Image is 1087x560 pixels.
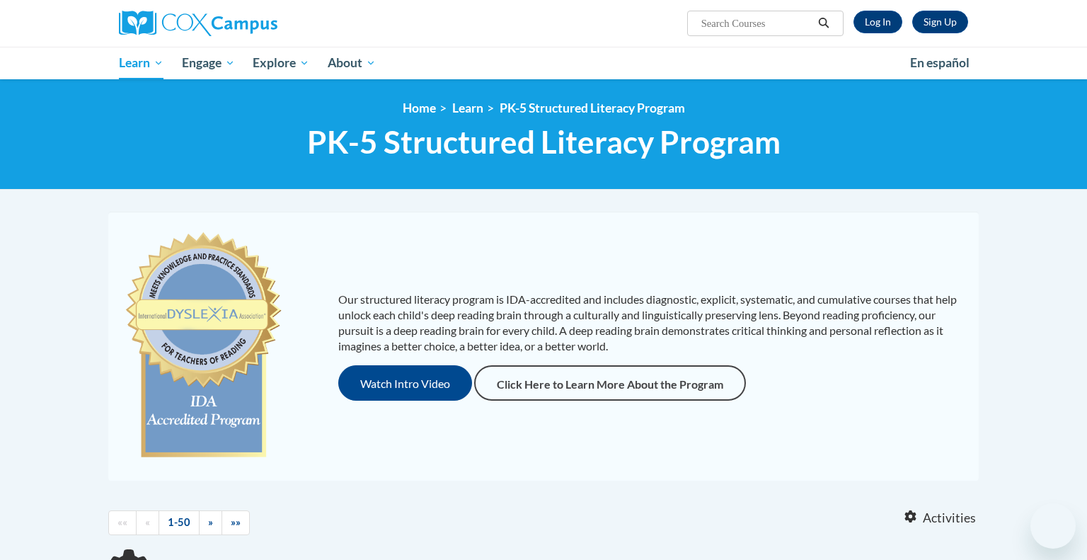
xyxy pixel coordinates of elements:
[208,516,213,528] span: »
[923,510,976,526] span: Activities
[338,292,965,354] p: Our structured literacy program is IDA-accredited and includes diagnostic, explicit, systematic, ...
[910,55,970,70] span: En español
[328,55,376,72] span: About
[119,11,388,36] a: Cox Campus
[231,516,241,528] span: »»
[117,516,127,528] span: ««
[122,226,284,467] img: c477cda6-e343-453b-bfce-d6f9e9818e1c.png
[145,516,150,528] span: «
[307,123,781,161] span: PK-5 Structured Literacy Program
[853,11,902,33] a: Log In
[474,365,746,401] a: Click Here to Learn More About the Program
[318,47,385,79] a: About
[108,510,137,535] a: Begining
[813,15,834,32] button: Search
[500,101,685,115] a: PK-5 Structured Literacy Program
[243,47,318,79] a: Explore
[119,11,277,36] img: Cox Campus
[452,101,483,115] a: Learn
[901,48,979,78] a: En español
[912,11,968,33] a: Register
[173,47,244,79] a: Engage
[136,510,159,535] a: Previous
[403,101,436,115] a: Home
[222,510,250,535] a: End
[159,510,200,535] a: 1-50
[338,365,472,401] button: Watch Intro Video
[110,47,173,79] a: Learn
[119,55,163,72] span: Learn
[98,47,989,79] div: Main menu
[199,510,222,535] a: Next
[1030,503,1076,549] iframe: Button to launch messaging window
[700,15,813,32] input: Search Courses
[182,55,235,72] span: Engage
[253,55,309,72] span: Explore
